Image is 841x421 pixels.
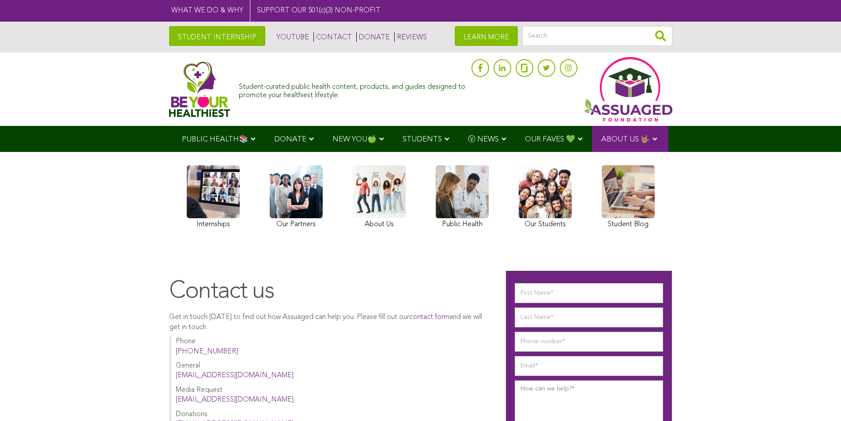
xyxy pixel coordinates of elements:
a: [EMAIL_ADDRESS][DOMAIN_NAME] [176,372,294,379]
p: Get in touch [DATE] to find out how Assuaged can help you. Please fill out our and we will get in... [169,312,489,332]
a: STUDENT INTERNSHIP [169,26,265,46]
span: OUR FAVES 💚 [525,136,575,143]
input: Last Name* [515,307,663,327]
a: REVIEWS [394,32,427,42]
img: Assuaged App [584,57,672,121]
input: First Name* [515,283,663,303]
p: General [176,361,489,381]
a: LEARN MORE [455,26,518,46]
h1: Contact us [169,277,489,306]
p: Phone [176,337,489,357]
span: Ⓥ NEWS [468,136,499,143]
a: [PHONE_NUMBER] [176,348,238,355]
div: Navigation Menu [169,126,672,152]
span: STUDENTS [403,136,442,143]
a: [EMAIL_ADDRESS][DOMAIN_NAME] [176,396,294,403]
a: contact form [409,314,449,321]
img: Assuaged [169,61,230,117]
iframe: Chat Widget [797,379,841,421]
a: CONTACT [313,32,352,42]
span: DONATE [274,136,306,143]
p: Media Request [176,385,489,405]
a: DONATE [356,32,390,42]
span: ABOUT US 🤟🏽 [601,136,650,143]
input: Phone number* [515,332,663,352]
a: YOUTUBE [274,32,309,42]
img: glassdoor [521,64,527,72]
span: NEW YOU🍏 [332,136,377,143]
span: PUBLIC HEALTH📚 [182,136,248,143]
input: Email* [515,356,663,376]
input: Search [522,26,672,46]
div: Student-curated public health content, products, and guides designed to promote your healthiest l... [239,79,467,100]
